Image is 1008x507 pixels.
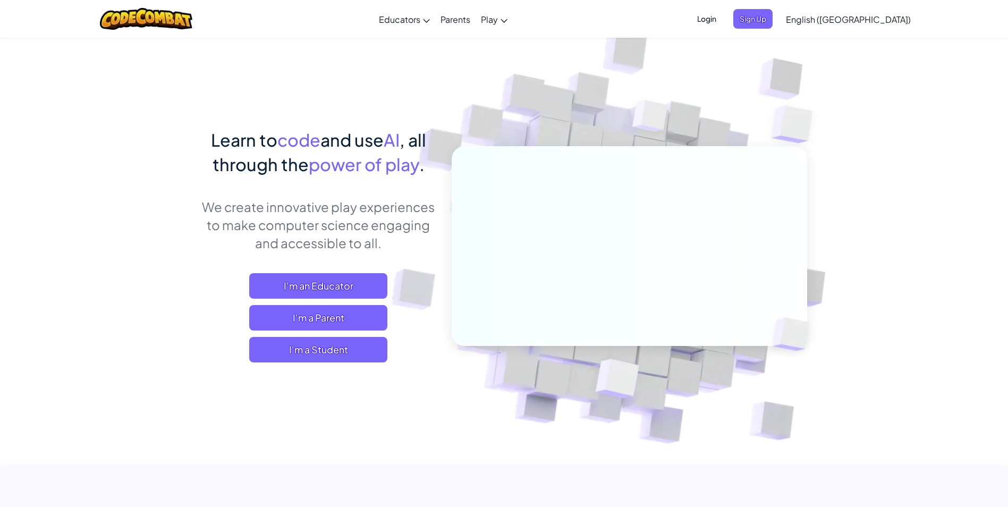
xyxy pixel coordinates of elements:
a: Parents [435,5,476,33]
span: English ([GEOGRAPHIC_DATA]) [786,14,911,25]
button: Sign Up [733,9,773,29]
span: . [419,154,425,175]
span: power of play [309,154,419,175]
img: CodeCombat logo [100,8,193,30]
span: code [277,129,320,150]
img: Overlap cubes [750,80,842,170]
p: We create innovative play experiences to make computer science engaging and accessible to all. [201,198,436,252]
img: Overlap cubes [612,79,689,158]
span: Learn to [211,129,277,150]
a: I'm an Educator [249,273,387,299]
a: Educators [374,5,435,33]
button: I'm a Student [249,337,387,362]
a: English ([GEOGRAPHIC_DATA]) [781,5,916,33]
a: Play [476,5,513,33]
span: and use [320,129,384,150]
img: Overlap cubes [569,336,664,425]
a: I'm a Parent [249,305,387,331]
span: Play [481,14,498,25]
img: Overlap cubes [755,295,834,373]
span: Educators [379,14,420,25]
span: AI [384,129,400,150]
button: Login [691,9,723,29]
